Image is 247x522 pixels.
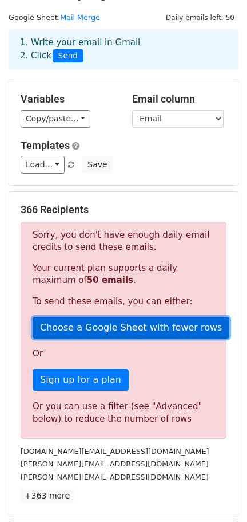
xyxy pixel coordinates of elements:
strong: 50 emails [87,275,133,285]
span: Send [53,49,83,63]
p: Or [33,348,214,360]
a: Daily emails left: 50 [162,13,238,22]
h5: 366 Recipients [21,203,226,216]
div: Or you can use a filter (see "Advanced" below) to reduce the number of rows [33,400,214,426]
p: Sorry, you don't have enough daily email credits to send these emails. [33,229,214,253]
a: Copy/paste... [21,110,90,128]
small: [PERSON_NAME][EMAIL_ADDRESS][DOMAIN_NAME] [21,473,209,481]
a: Choose a Google Sheet with fewer rows [33,317,229,339]
small: [DOMAIN_NAME][EMAIL_ADDRESS][DOMAIN_NAME] [21,447,209,456]
iframe: Chat Widget [190,467,247,522]
a: +363 more [21,489,74,503]
a: Sign up for a plan [33,369,129,391]
button: Save [82,156,112,174]
h5: Email column [132,93,226,105]
a: Mail Merge [60,13,100,22]
h5: Variables [21,93,115,105]
a: Templates [21,139,70,151]
p: To send these emails, you can either: [33,296,214,308]
small: Google Sheet: [9,13,100,22]
p: Your current plan supports a daily maximum of . [33,262,214,286]
small: [PERSON_NAME][EMAIL_ADDRESS][DOMAIN_NAME] [21,460,209,468]
span: Daily emails left: 50 [162,11,238,24]
div: 1. Write your email in Gmail 2. Click [11,36,236,62]
a: Load... [21,156,65,174]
